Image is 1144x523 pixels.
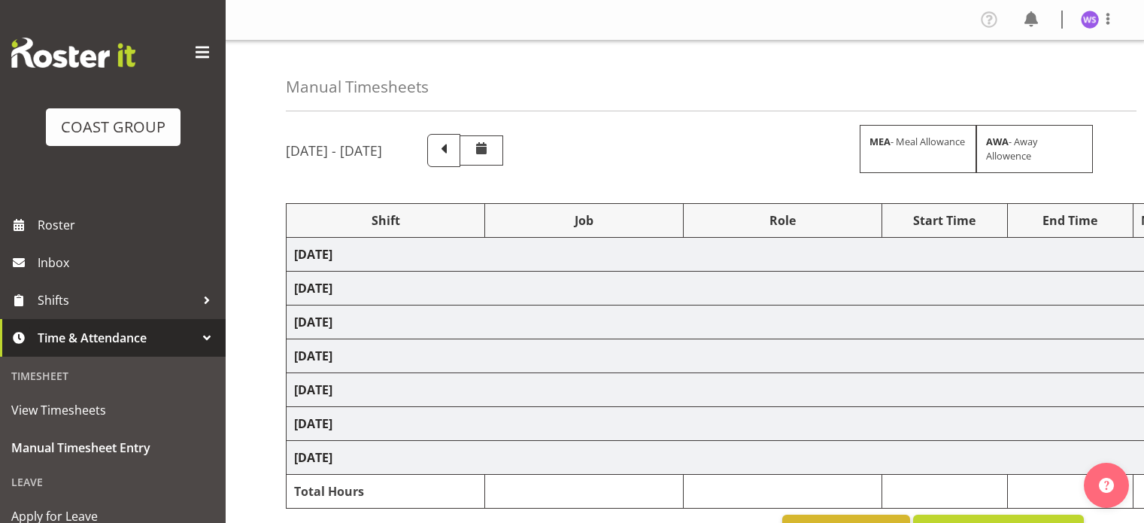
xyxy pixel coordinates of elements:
[986,135,1009,148] strong: AWA
[38,214,218,236] span: Roster
[11,436,214,459] span: Manual Timesheet Entry
[4,360,222,391] div: Timesheet
[860,125,976,173] div: - Meal Allowance
[287,475,485,509] td: Total Hours
[294,211,477,230] div: Shift
[38,289,196,312] span: Shifts
[4,467,222,497] div: Leave
[286,142,382,159] h5: [DATE] - [DATE]
[691,211,874,230] div: Role
[38,327,196,349] span: Time & Attendance
[890,211,1000,230] div: Start Time
[493,211,675,230] div: Job
[11,38,135,68] img: Rosterit website logo
[38,251,218,274] span: Inbox
[11,399,214,421] span: View Timesheets
[4,391,222,429] a: View Timesheets
[1081,11,1099,29] img: william-sailisburry1146.jpg
[1015,211,1125,230] div: End Time
[61,116,165,138] div: COAST GROUP
[869,135,891,148] strong: MEA
[4,429,222,467] a: Manual Timesheet Entry
[1099,478,1114,493] img: help-xxl-2.png
[976,125,1093,173] div: - Away Allowence
[286,78,429,96] h4: Manual Timesheets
